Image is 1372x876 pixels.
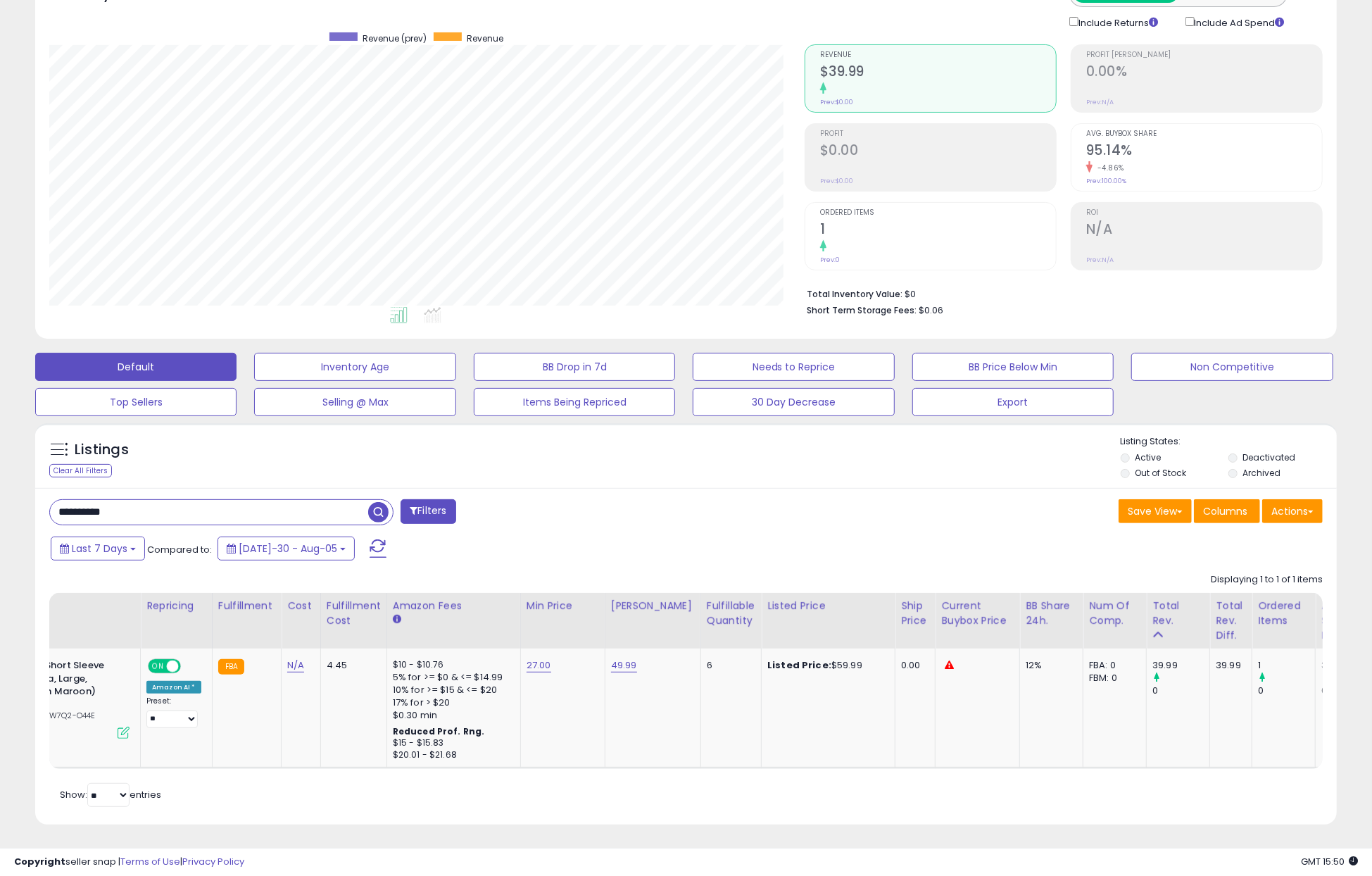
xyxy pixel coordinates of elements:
a: N/A [287,658,304,672]
span: Columns [1203,504,1247,518]
a: 27.00 [527,658,551,672]
small: Prev: 0 [820,256,840,264]
div: Fulfillment [218,599,275,613]
div: Num of Comp. [1089,599,1140,628]
button: Items Being Repriced [474,388,675,416]
span: Last 7 Days [72,542,127,556]
span: Revenue [820,51,1056,59]
span: Revenue [467,32,503,44]
div: 39.99 [1152,659,1209,672]
span: Profit [PERSON_NAME] [1086,51,1322,59]
span: ON [149,661,167,672]
div: $59.99 [767,659,884,672]
span: $0.06 [919,304,943,317]
div: 39.99 [1216,659,1241,672]
div: $10 - $10.76 [393,659,510,671]
button: Selling @ Max [254,388,455,416]
b: Short Term Storage Fees: [807,304,917,316]
small: -4.86% [1093,163,1124,173]
button: Filters [401,499,455,524]
button: Columns [1194,499,1260,523]
small: Prev: $0.00 [820,98,853,106]
span: Avg. Buybox Share [1086,130,1322,138]
button: Inventory Age [254,353,455,381]
label: Archived [1243,467,1281,479]
button: Last 7 Days [51,537,145,561]
a: Terms of Use [120,855,180,868]
h5: Listings [75,440,129,460]
span: Show: entries [60,788,161,801]
div: Include Ad Spend [1175,14,1307,30]
small: Amazon Fees. [393,613,401,626]
span: OFF [179,661,201,672]
div: Fulfillment Cost [327,599,381,628]
h2: 1 [820,221,1056,240]
div: 0 [1152,684,1209,697]
div: 4.45 [327,659,376,672]
span: Ordered Items [820,209,1056,217]
h2: $39.99 [820,63,1056,82]
span: ROI [1086,209,1322,217]
a: 49.99 [611,658,637,672]
div: Min Price [527,599,599,613]
small: Prev: $0.00 [820,177,853,185]
button: BB Drop in 7d [474,353,675,381]
button: Save View [1119,499,1192,523]
div: $20.01 - $21.68 [393,749,510,761]
label: Out of Stock [1135,467,1186,479]
div: 12% [1026,659,1072,672]
div: Clear All Filters [49,464,112,477]
small: Prev: N/A [1086,98,1114,106]
div: $0.30 min [393,709,510,722]
a: Privacy Policy [182,855,244,868]
div: Listed Price [767,599,889,613]
button: Needs to Reprice [693,353,894,381]
div: Cost [287,599,315,613]
button: 30 Day Decrease [693,388,894,416]
p: Listing States: [1121,435,1337,449]
div: Amazon Fees [393,599,515,613]
div: 5% for >= $0 & <= $14.99 [393,671,510,684]
div: Preset: [146,696,201,728]
h2: 95.14% [1086,142,1322,161]
strong: Copyright [14,855,65,868]
button: Default [35,353,237,381]
button: Non Competitive [1131,353,1333,381]
div: Total Rev. Diff. [1216,599,1246,643]
button: Export [912,388,1114,416]
div: [PERSON_NAME] [611,599,695,613]
div: Displaying 1 to 1 of 1 items [1211,573,1323,587]
div: Ship Price [901,599,929,628]
span: Profit [820,130,1056,138]
h2: 0.00% [1086,63,1322,82]
li: $0 [807,284,1312,301]
h2: $0.00 [820,142,1056,161]
span: Revenue (prev) [363,32,427,44]
button: Top Sellers [35,388,237,416]
div: Repricing [146,599,206,613]
div: Fulfillable Quantity [707,599,755,628]
div: FBM: 0 [1089,672,1135,684]
label: Deactivated [1243,451,1296,463]
div: FBA: 0 [1089,659,1135,672]
b: Total Inventory Value: [807,288,902,300]
b: Listed Price: [767,658,831,672]
span: Compared to: [147,543,212,556]
div: $15 - $15.83 [393,737,510,749]
span: [DATE]-30 - Aug-05 [239,542,337,556]
div: 0.00 [901,659,924,672]
div: Total Rev. [1152,599,1204,628]
div: 0 [1258,684,1315,697]
button: BB Price Below Min [912,353,1114,381]
h2: N/A [1086,221,1322,240]
div: Amazon AI * [146,681,201,694]
div: 10% for >= $15 & <= $20 [393,684,510,696]
small: Prev: N/A [1086,256,1114,264]
div: Include Returns [1059,14,1175,30]
button: [DATE]-30 - Aug-05 [218,537,355,561]
div: 1 [1258,659,1315,672]
div: Current Buybox Price [941,599,1014,628]
b: Reduced Prof. Rng. [393,725,485,737]
label: Active [1135,451,1161,463]
div: 17% for > $20 [393,696,510,709]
